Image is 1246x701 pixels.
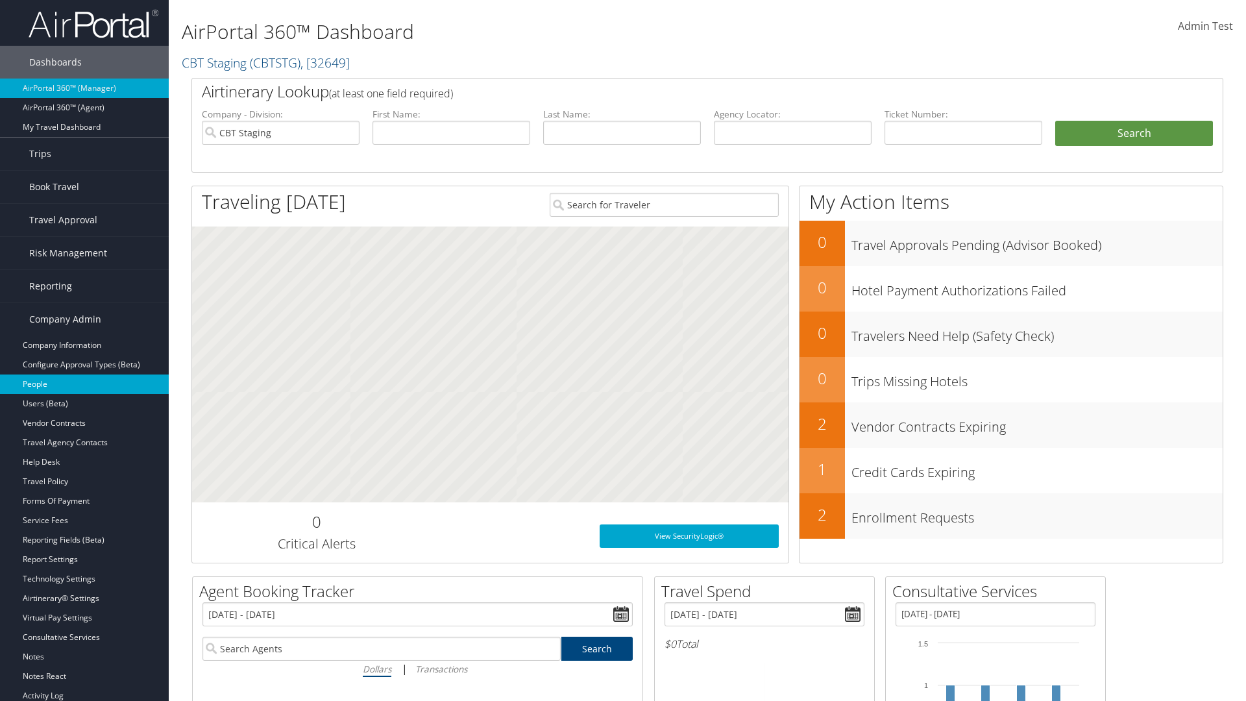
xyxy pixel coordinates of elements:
span: ( CBTSTG ) [250,54,300,71]
label: Ticket Number: [885,108,1042,121]
h3: Vendor Contracts Expiring [851,412,1223,436]
a: 2Enrollment Requests [800,493,1223,539]
h3: Travelers Need Help (Safety Check) [851,321,1223,345]
h2: Agent Booking Tracker [199,580,642,602]
h2: 2 [800,413,845,435]
h2: 0 [800,231,845,253]
tspan: 1 [924,682,928,689]
input: Search for Traveler [550,193,779,217]
span: Dashboards [29,46,82,79]
label: Company - Division: [202,108,360,121]
h2: 0 [800,367,845,389]
h1: Traveling [DATE] [202,188,346,215]
h1: AirPortal 360™ Dashboard [182,18,883,45]
i: Transactions [415,663,467,675]
span: Trips [29,138,51,170]
a: 0Trips Missing Hotels [800,357,1223,402]
h6: Total [665,637,864,651]
span: Book Travel [29,171,79,203]
h2: Airtinerary Lookup [202,80,1127,103]
h2: Consultative Services [892,580,1105,602]
span: Reporting [29,270,72,302]
h2: Travel Spend [661,580,874,602]
h3: Critical Alerts [202,535,431,553]
button: Search [1055,121,1213,147]
i: Dollars [363,663,391,675]
h3: Enrollment Requests [851,502,1223,527]
a: 2Vendor Contracts Expiring [800,402,1223,448]
div: | [202,661,633,677]
h2: 0 [800,277,845,299]
span: , [ 32649 ] [300,54,350,71]
h3: Credit Cards Expiring [851,457,1223,482]
span: (at least one field required) [329,86,453,101]
a: Search [561,637,633,661]
a: 0Travelers Need Help (Safety Check) [800,312,1223,357]
h2: 1 [800,458,845,480]
span: Travel Approval [29,204,97,236]
label: Last Name: [543,108,701,121]
h1: My Action Items [800,188,1223,215]
span: Company Admin [29,303,101,336]
h3: Travel Approvals Pending (Advisor Booked) [851,230,1223,254]
a: Admin Test [1178,6,1233,47]
span: $0 [665,637,676,651]
span: Admin Test [1178,19,1233,33]
a: 1Credit Cards Expiring [800,448,1223,493]
a: View SecurityLogic® [600,524,779,548]
img: airportal-logo.png [29,8,158,39]
span: Risk Management [29,237,107,269]
a: 0Travel Approvals Pending (Advisor Booked) [800,221,1223,266]
a: 0Hotel Payment Authorizations Failed [800,266,1223,312]
h3: Hotel Payment Authorizations Failed [851,275,1223,300]
h2: 0 [202,511,431,533]
tspan: 1.5 [918,640,928,648]
h2: 0 [800,322,845,344]
h3: Trips Missing Hotels [851,366,1223,391]
label: Agency Locator: [714,108,872,121]
label: First Name: [373,108,530,121]
a: CBT Staging [182,54,350,71]
input: Search Agents [202,637,561,661]
h2: 2 [800,504,845,526]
